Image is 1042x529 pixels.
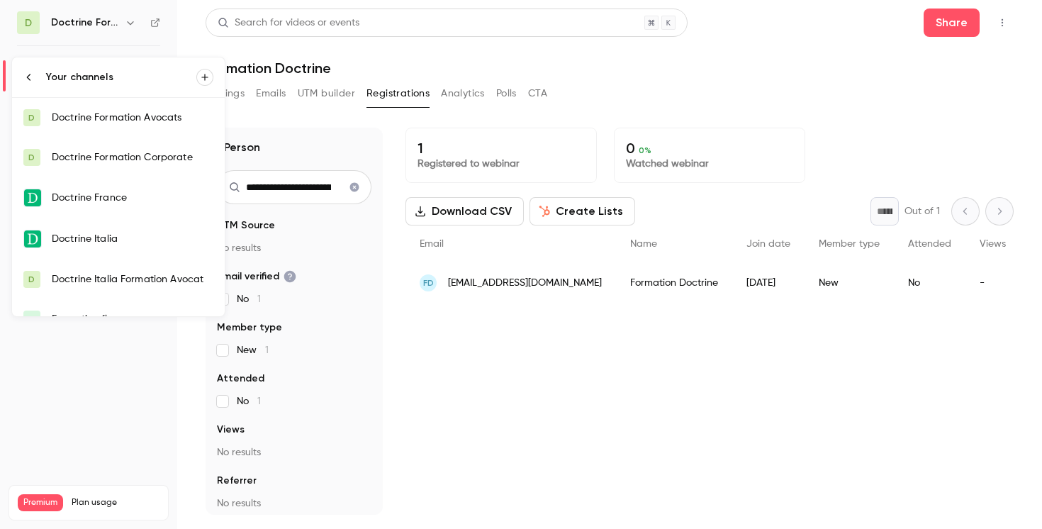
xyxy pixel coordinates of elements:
[24,230,41,247] img: Doctrine Italia
[52,272,213,286] div: Doctrine Italia Formation Avocat
[52,232,213,246] div: Doctrine Italia
[28,111,35,124] span: D
[24,189,41,206] img: Doctrine France
[52,191,213,205] div: Doctrine France
[52,312,213,326] div: Formation flow
[28,151,35,164] span: D
[46,70,196,84] div: Your channels
[52,150,213,165] div: Doctrine Formation Corporate
[28,273,35,286] span: D
[52,111,213,125] div: Doctrine Formation Avocats
[30,313,34,325] span: F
